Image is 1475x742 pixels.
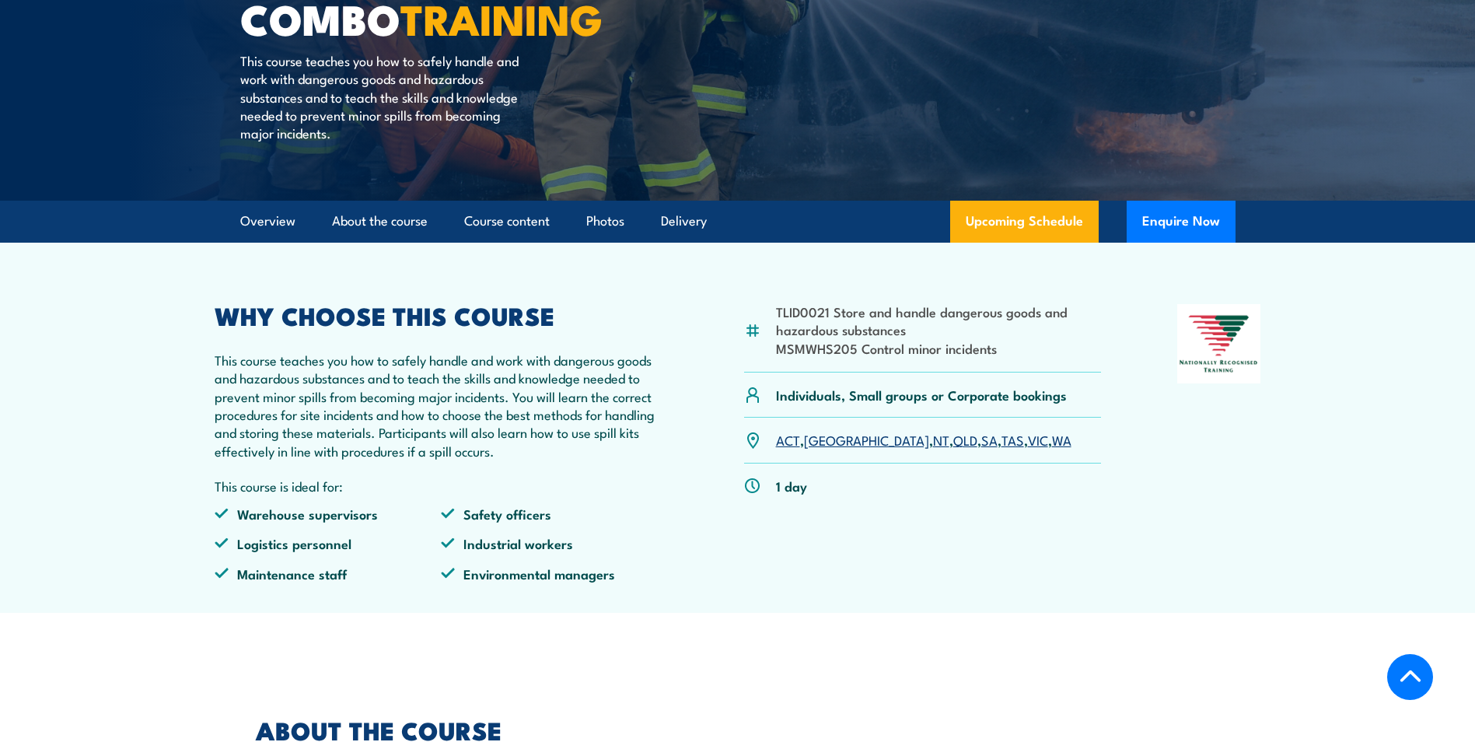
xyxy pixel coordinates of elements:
li: Safety officers [441,505,668,523]
li: Maintenance staff [215,565,442,583]
a: VIC [1028,430,1048,449]
li: Logistics personnel [215,534,442,552]
a: Upcoming Schedule [950,201,1099,243]
a: TAS [1001,430,1024,449]
li: Environmental managers [441,565,668,583]
li: MSMWHS205 Control minor incidents [776,339,1102,357]
a: Delivery [661,201,707,242]
button: Enquire Now [1127,201,1236,243]
p: This course teaches you how to safely handle and work with dangerous goods and hazardous substanc... [240,51,524,142]
a: ACT [776,430,800,449]
a: Photos [586,201,624,242]
h2: ABOUT THE COURSE [256,719,666,740]
h2: WHY CHOOSE THIS COURSE [215,304,669,326]
li: Warehouse supervisors [215,505,442,523]
a: Course content [464,201,550,242]
a: [GEOGRAPHIC_DATA] [804,430,929,449]
a: SA [981,430,998,449]
p: Individuals, Small groups or Corporate bookings [776,386,1067,404]
li: Industrial workers [441,534,668,552]
a: Overview [240,201,295,242]
a: WA [1052,430,1071,449]
a: NT [933,430,949,449]
a: QLD [953,430,977,449]
p: This course is ideal for: [215,477,669,495]
p: , , , , , , , [776,431,1071,449]
p: This course teaches you how to safely handle and work with dangerous goods and hazardous substanc... [215,351,669,460]
p: 1 day [776,477,807,495]
li: TLID0021 Store and handle dangerous goods and hazardous substances [776,303,1102,339]
a: About the course [332,201,428,242]
img: Nationally Recognised Training logo. [1177,304,1261,383]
